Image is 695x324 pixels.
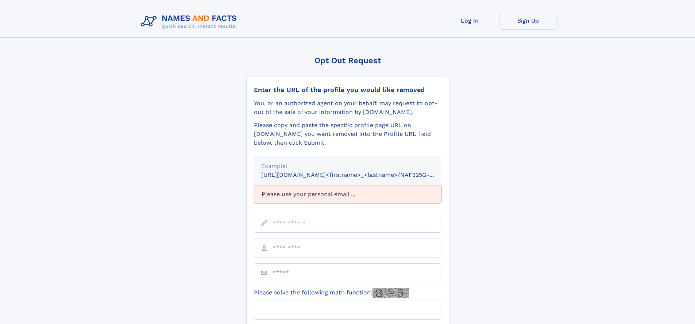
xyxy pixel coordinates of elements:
small: [URL][DOMAIN_NAME]<firstname>_<lastname>/NAF325G-xxxxxxxx [261,171,455,178]
img: Logo Names and Facts [138,12,243,31]
div: Please copy and paste the specific profile page URL on [DOMAIN_NAME] you want removed into the Pr... [254,121,441,147]
div: You, or an authorized agent on your behalf, may request to opt-out of the sale of your informatio... [254,99,441,117]
div: Please use your personal email ... [254,185,441,203]
div: Opt Out Request [246,56,449,65]
div: Enter the URL of the profile you would like removed [254,86,441,94]
a: Log In [441,12,499,30]
label: Please solve the following math function: [254,288,409,298]
div: Example: [261,162,434,171]
a: Sign Up [499,12,557,30]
